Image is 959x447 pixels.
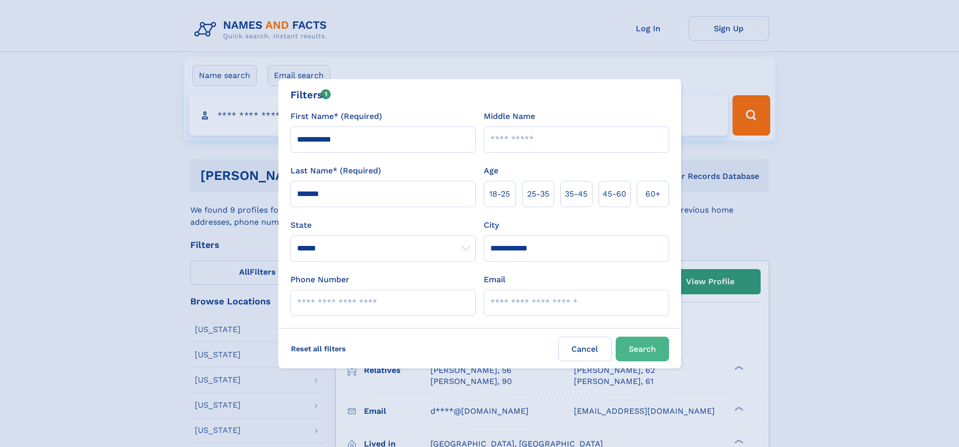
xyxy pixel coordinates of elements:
label: Middle Name [484,110,535,122]
label: Cancel [558,337,612,361]
span: 35‑45 [565,188,587,200]
label: Phone Number [290,274,349,286]
label: Age [484,165,498,177]
span: 25‑35 [527,188,549,200]
label: State [290,219,476,231]
span: 18‑25 [489,188,510,200]
label: Reset all filters [284,337,352,361]
label: City [484,219,499,231]
label: Last Name* (Required) [290,165,381,177]
label: First Name* (Required) [290,110,382,122]
label: Email [484,274,505,286]
span: 45‑60 [603,188,626,200]
div: Filters [290,87,331,102]
span: 60+ [645,188,660,200]
button: Search [616,337,669,361]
